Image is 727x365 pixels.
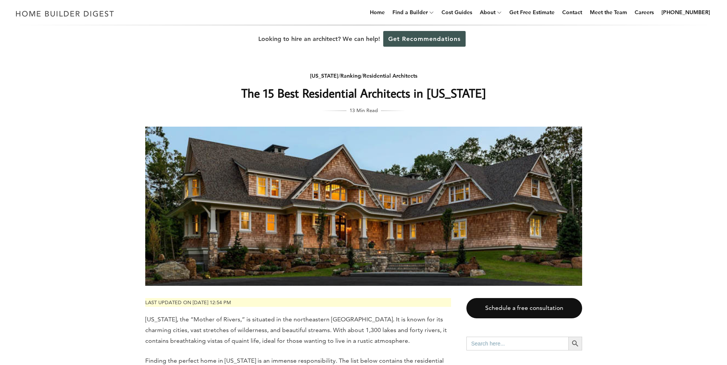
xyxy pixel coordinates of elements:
[571,339,579,348] svg: Search
[310,72,338,79] a: [US_STATE]
[12,6,118,21] img: Home Builder Digest
[145,298,451,307] p: Last updated on [DATE] 12:54 pm
[363,72,417,79] a: Residential Architects
[466,337,568,350] input: Search here...
[466,298,582,318] a: Schedule a free consultation
[350,106,378,114] span: 13 Min Read
[340,72,361,79] a: Ranking
[211,84,517,102] h1: The 15 Best Residential Architects in [US_STATE]
[383,31,466,47] a: Get Recommendations
[145,316,447,344] span: [US_STATE], the “Mother of Rivers,” is situated in the northeastern [GEOGRAPHIC_DATA]. It is know...
[211,71,517,81] div: / /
